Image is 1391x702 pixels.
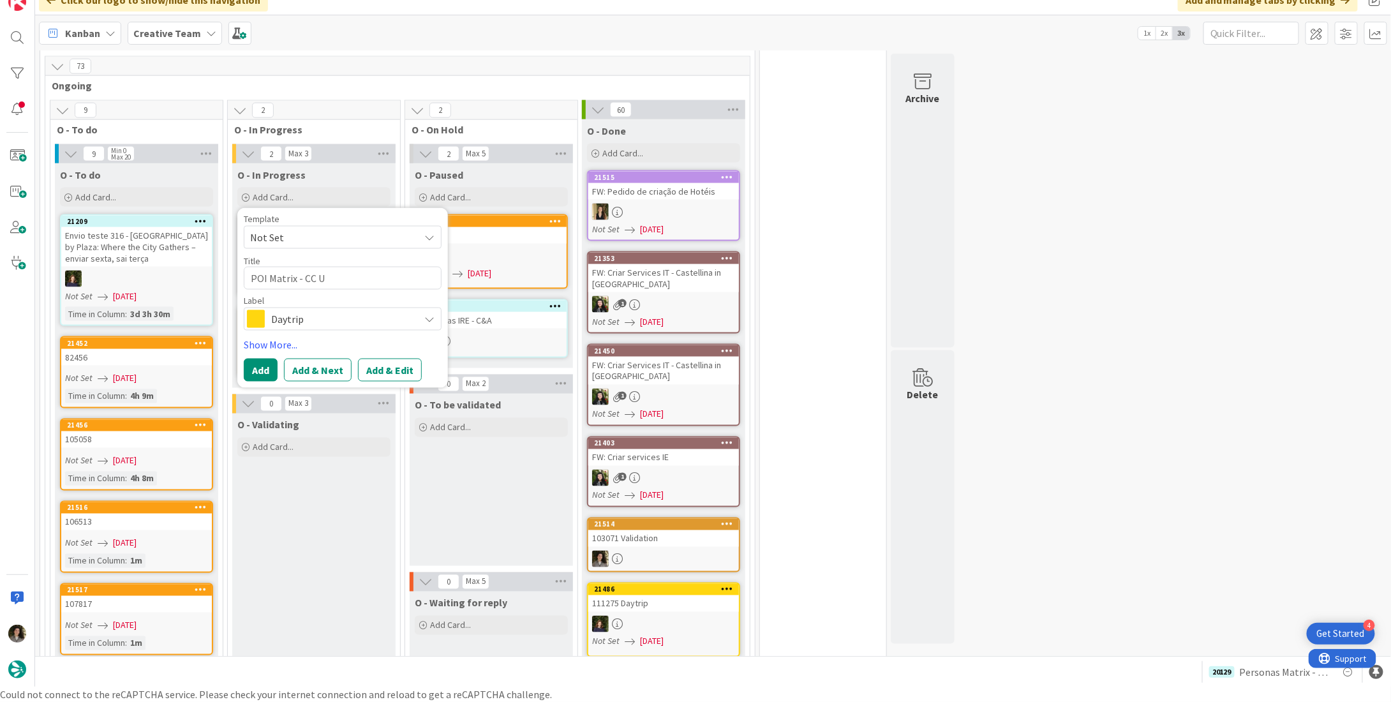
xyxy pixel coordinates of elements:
button: Add & Edit [358,359,422,382]
div: 21353 [588,253,739,264]
div: 21517 [61,585,212,596]
span: 1 [618,392,627,400]
div: 21455101697 [416,216,567,244]
a: 21514103071 ValidationMS [587,518,740,572]
div: BC [588,296,739,313]
button: Add [244,359,278,382]
div: 101697 [416,227,567,244]
i: Not Set [65,537,93,549]
div: 21486 [594,585,739,594]
span: O - To be validated [415,399,501,412]
span: Ongoing [52,79,734,92]
span: O - To do [60,168,101,181]
textarea: POI Matrix - CC U [244,267,442,290]
div: 21452 [61,338,212,349]
div: 21515 [594,173,739,182]
span: O - Done [587,124,626,137]
a: 21455101697SPNot Set[DATE] [415,214,568,289]
div: Time in Column [65,472,125,486]
i: Not Set [592,636,620,647]
div: 21209Envio teste 316 - [GEOGRAPHIC_DATA] by Plaza: Where the City Gathers – enviar sexta, sai terça [61,216,212,267]
div: 21514 [588,519,739,530]
div: 21515FW: Pedido de criação de Hotéis [588,172,739,200]
img: SP [592,204,609,220]
img: BC [592,389,609,405]
span: 2 [260,146,282,161]
span: Daytrip [271,310,413,328]
div: 21514103071 Validation [588,519,739,547]
a: 2145282456Not Set[DATE]Time in Column:4h 9m [60,336,213,408]
span: Add Card... [253,191,294,203]
i: Not Set [65,290,93,302]
label: Title [244,255,260,267]
div: MC [61,271,212,287]
span: Add Card... [75,191,116,203]
div: Time in Column [65,307,125,321]
a: 21209Envio teste 316 - [GEOGRAPHIC_DATA] by Plaza: Where the City Gathers – enviar sexta, sai ter... [60,214,213,326]
i: Not Set [65,620,93,631]
div: Max 3 [288,401,308,407]
div: Max 20 [111,154,131,160]
span: 60 [610,102,632,117]
span: O - Waiting for reply [415,597,507,609]
div: SP [588,204,739,220]
i: Not Set [65,373,93,384]
span: : [125,472,127,486]
div: 111275 Daytrip [588,595,739,612]
div: SP [416,248,567,264]
div: 3d 3h 30m [127,307,174,321]
span: Add Card... [430,422,471,433]
span: Personas Matrix - Definir Locations [GEOGRAPHIC_DATA] [1240,664,1330,680]
div: 2145282456 [61,338,212,366]
div: 21353FW: Criar Services IT - Castellina in [GEOGRAPHIC_DATA] [588,253,739,292]
div: 21456 [61,420,212,431]
span: [DATE] [640,635,664,648]
span: [DATE] [640,223,664,236]
img: MS [592,551,609,567]
div: 21403 [594,439,739,448]
a: 21450FW: Criar Services IT - Castellina in [GEOGRAPHIC_DATA]BCNot Set[DATE] [587,344,740,426]
img: BC [592,296,609,313]
span: [DATE] [113,290,137,303]
div: 21450 [588,345,739,357]
span: Not Set [250,229,410,246]
span: O - In Progress [237,168,306,181]
div: 21516106513 [61,502,212,530]
span: O - On Hold [412,123,562,136]
span: [DATE] [640,315,664,329]
div: 21516 [61,502,212,514]
span: 0 [438,377,459,392]
span: [DATE] [468,267,491,280]
div: Get Started [1317,627,1365,640]
span: [DATE] [113,372,137,385]
div: 4h 8m [127,472,157,486]
span: : [125,389,127,403]
span: O - In Progress [234,123,384,136]
div: Archive [906,91,940,106]
div: 107817 [61,596,212,613]
span: 9 [83,146,105,161]
span: Add Card... [253,442,294,453]
i: Not Set [65,455,93,467]
img: avatar [8,661,26,678]
span: [DATE] [640,489,664,502]
div: BC [588,389,739,405]
span: Template [244,214,279,223]
div: 21448Personas IRE - C&A [416,301,567,329]
span: Label [244,296,264,305]
div: FW: Criar Services IT - Castellina in [GEOGRAPHIC_DATA] [588,357,739,385]
div: 82456 [61,349,212,366]
div: 106513 [61,514,212,530]
div: 105058 [61,431,212,448]
div: Max 5 [466,151,486,157]
span: O - Validating [237,419,299,431]
span: 2 [429,103,451,118]
div: Open Get Started checklist, remaining modules: 4 [1307,623,1375,645]
span: Add Card... [430,620,471,631]
div: Max 5 [466,579,486,585]
div: MC [588,616,739,632]
div: 4 [1364,620,1375,631]
div: 21515 [588,172,739,183]
div: 21353 [594,254,739,263]
div: 21455 [416,216,567,227]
